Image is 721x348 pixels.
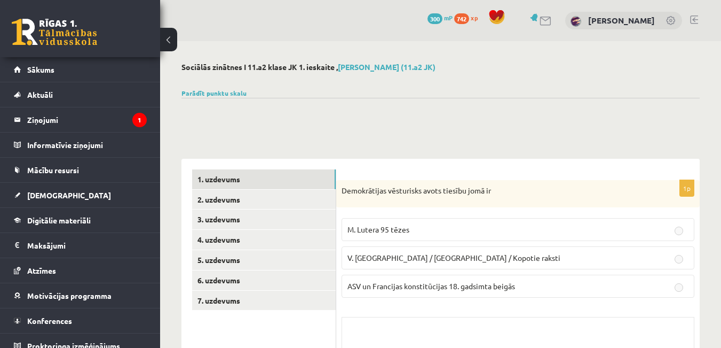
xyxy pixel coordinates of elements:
img: Nikola Viljanta Nagle [571,16,581,27]
a: 4. uzdevums [192,230,336,250]
span: Motivācijas programma [27,291,112,300]
a: Sākums [14,57,147,82]
a: Aktuāli [14,82,147,107]
a: 1. uzdevums [192,169,336,189]
a: 742 xp [454,13,483,22]
span: 300 [427,13,442,24]
a: Ziņojumi1 [14,107,147,132]
a: Parādīt punktu skalu [181,89,247,97]
input: ASV un Francijas konstitūcijas 18. gadsimta beigās [675,283,683,292]
legend: Maksājumi [27,233,147,258]
a: Informatīvie ziņojumi [14,133,147,157]
a: 2. uzdevums [192,190,336,210]
span: [DEMOGRAPHIC_DATA] [27,190,111,200]
span: V. [GEOGRAPHIC_DATA] / [GEOGRAPHIC_DATA] / Kopotie raksti [347,253,560,262]
span: M. Lutera 95 tēzes [347,225,409,234]
legend: Ziņojumi [27,107,147,132]
legend: Informatīvie ziņojumi [27,133,147,157]
h2: Sociālās zinātnes I 11.a2 klase JK 1. ieskaite , [181,63,700,72]
a: 6. uzdevums [192,270,336,290]
a: Atzīmes [14,258,147,283]
a: Motivācijas programma [14,283,147,308]
a: Maksājumi [14,233,147,258]
a: 7. uzdevums [192,291,336,311]
a: Digitālie materiāli [14,208,147,233]
span: mP [444,13,453,22]
span: Digitālie materiāli [27,215,91,225]
a: 300 mP [427,13,453,22]
a: [DEMOGRAPHIC_DATA] [14,183,147,207]
a: 3. uzdevums [192,210,336,229]
a: 5. uzdevums [192,250,336,270]
span: 742 [454,13,469,24]
span: Konferences [27,316,72,326]
span: Atzīmes [27,266,56,275]
input: V. [GEOGRAPHIC_DATA] / [GEOGRAPHIC_DATA] / Kopotie raksti [675,255,683,264]
span: xp [471,13,478,22]
p: 1p [679,180,694,197]
a: [PERSON_NAME] (11.a2 JK) [338,62,435,72]
p: Demokrātijas vēsturisks avots tiesību jomā ir [342,185,641,196]
span: Sākums [27,65,54,74]
span: ASV un Francijas konstitūcijas 18. gadsimta beigās [347,281,515,291]
i: 1 [132,113,147,127]
span: Aktuāli [27,90,53,99]
a: Konferences [14,308,147,333]
input: M. Lutera 95 tēzes [675,227,683,235]
a: Mācību resursi [14,158,147,182]
a: Rīgas 1. Tālmācības vidusskola [12,19,97,45]
a: [PERSON_NAME] [588,15,655,26]
span: Mācību resursi [27,165,79,175]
